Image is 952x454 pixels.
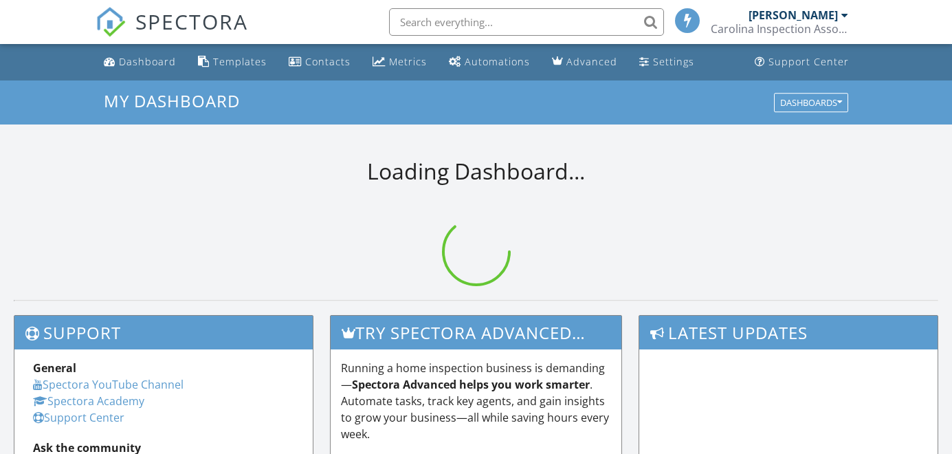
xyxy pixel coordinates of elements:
[96,19,248,47] a: SPECTORA
[546,50,623,75] a: Advanced
[33,377,184,392] a: Spectora YouTube Channel
[96,7,126,37] img: The Best Home Inspection Software - Spectora
[389,55,427,68] div: Metrics
[634,50,700,75] a: Settings
[305,55,351,68] div: Contacts
[283,50,356,75] a: Contacts
[774,93,848,112] button: Dashboards
[780,98,842,107] div: Dashboards
[341,360,610,442] p: Running a home inspection business is demanding— . Automate tasks, track key agents, and gain ins...
[653,55,694,68] div: Settings
[33,360,76,376] strong: General
[352,377,590,392] strong: Spectora Advanced helps you work smarter
[135,7,248,36] span: SPECTORA
[33,393,144,409] a: Spectora Academy
[465,55,530,68] div: Automations
[98,50,181,75] a: Dashboard
[192,50,272,75] a: Templates
[749,50,854,75] a: Support Center
[711,22,848,36] div: Carolina Inspection Associates
[443,50,535,75] a: Automations (Basic)
[389,8,664,36] input: Search everything...
[119,55,176,68] div: Dashboard
[104,89,240,112] span: My Dashboard
[14,316,313,349] h3: Support
[367,50,432,75] a: Metrics
[749,8,838,22] div: [PERSON_NAME]
[768,55,849,68] div: Support Center
[331,316,621,349] h3: Try spectora advanced [DATE]
[213,55,267,68] div: Templates
[639,316,938,349] h3: Latest Updates
[566,55,617,68] div: Advanced
[33,410,124,425] a: Support Center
